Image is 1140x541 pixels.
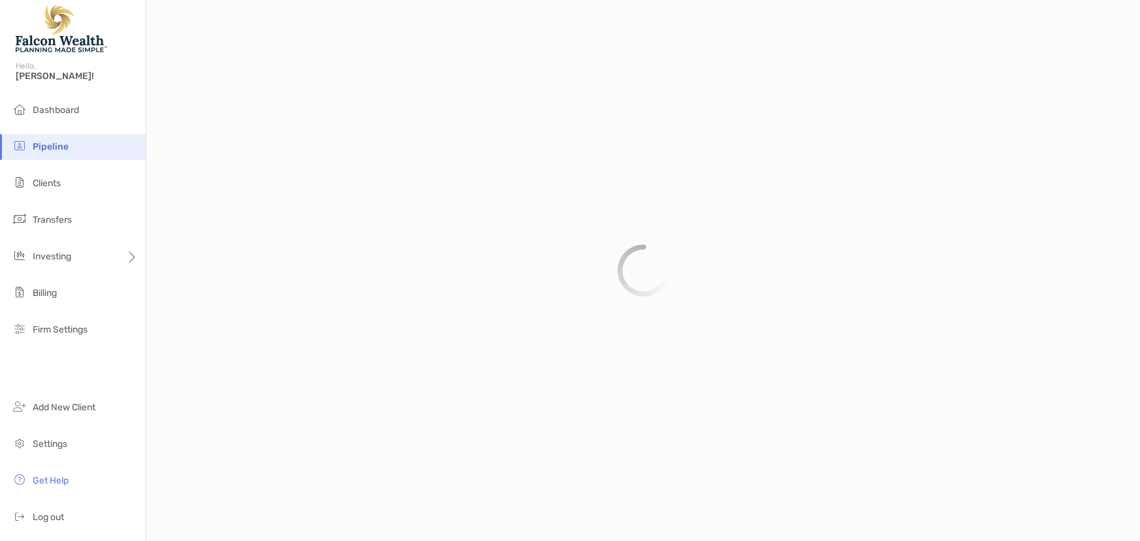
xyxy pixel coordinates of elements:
span: Clients [33,178,61,189]
img: firm-settings icon [12,321,27,336]
span: Firm Settings [33,324,88,335]
span: Add New Client [33,402,95,413]
img: dashboard icon [12,101,27,117]
span: Transfers [33,214,72,225]
img: transfers icon [12,211,27,227]
img: billing icon [12,284,27,300]
img: add_new_client icon [12,399,27,414]
img: logout icon [12,508,27,524]
span: Pipeline [33,141,69,152]
span: Dashboard [33,105,79,116]
span: Log out [33,512,64,523]
span: Investing [33,251,71,262]
img: pipeline icon [12,138,27,154]
img: settings icon [12,435,27,451]
img: get-help icon [12,472,27,487]
img: investing icon [12,248,27,263]
img: Falcon Wealth Planning Logo [16,5,107,52]
span: [PERSON_NAME]! [16,71,138,82]
span: Settings [33,438,67,450]
img: clients icon [12,174,27,190]
span: Billing [33,287,57,299]
span: Get Help [33,475,69,486]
